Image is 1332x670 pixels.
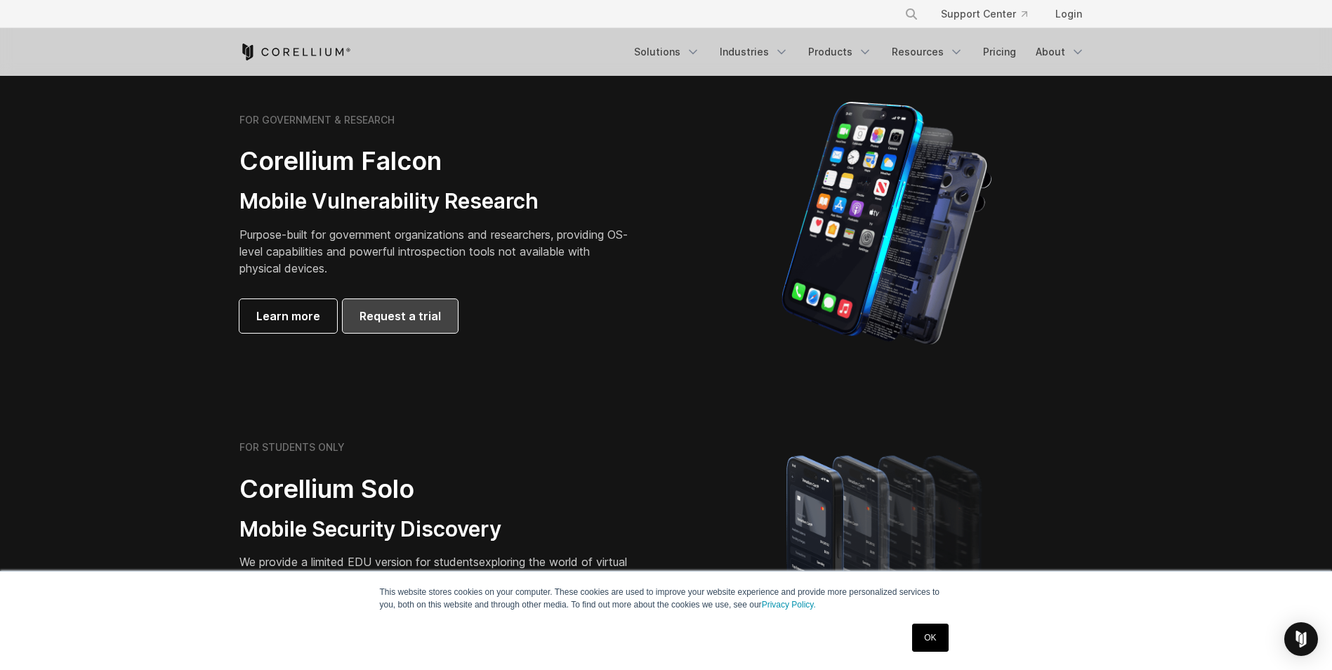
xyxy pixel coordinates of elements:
[930,1,1038,27] a: Support Center
[800,39,881,65] a: Products
[256,308,320,324] span: Learn more
[975,39,1024,65] a: Pricing
[239,555,479,569] span: We provide a limited EDU version for students
[239,553,633,587] p: exploring the world of virtual iOS and Android devices.
[1284,622,1318,656] div: Open Intercom Messenger
[626,39,708,65] a: Solutions
[912,624,948,652] a: OK
[239,473,633,505] h2: Corellium Solo
[380,586,953,611] p: This website stores cookies on your computer. These cookies are used to improve your website expe...
[360,308,441,324] span: Request a trial
[626,39,1093,65] div: Navigation Menu
[343,299,458,333] a: Request a trial
[781,100,992,346] img: iPhone model separated into the mechanics used to build the physical device.
[239,299,337,333] a: Learn more
[899,1,924,27] button: Search
[1044,1,1093,27] a: Login
[239,44,351,60] a: Corellium Home
[239,145,633,177] h2: Corellium Falcon
[239,188,633,215] h3: Mobile Vulnerability Research
[883,39,972,65] a: Resources
[888,1,1093,27] div: Navigation Menu
[239,114,395,126] h6: FOR GOVERNMENT & RESEARCH
[239,226,633,277] p: Purpose-built for government organizations and researchers, providing OS-level capabilities and p...
[762,600,816,610] a: Privacy Policy.
[239,516,633,543] h3: Mobile Security Discovery
[239,441,345,454] h6: FOR STUDENTS ONLY
[711,39,797,65] a: Industries
[1027,39,1093,65] a: About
